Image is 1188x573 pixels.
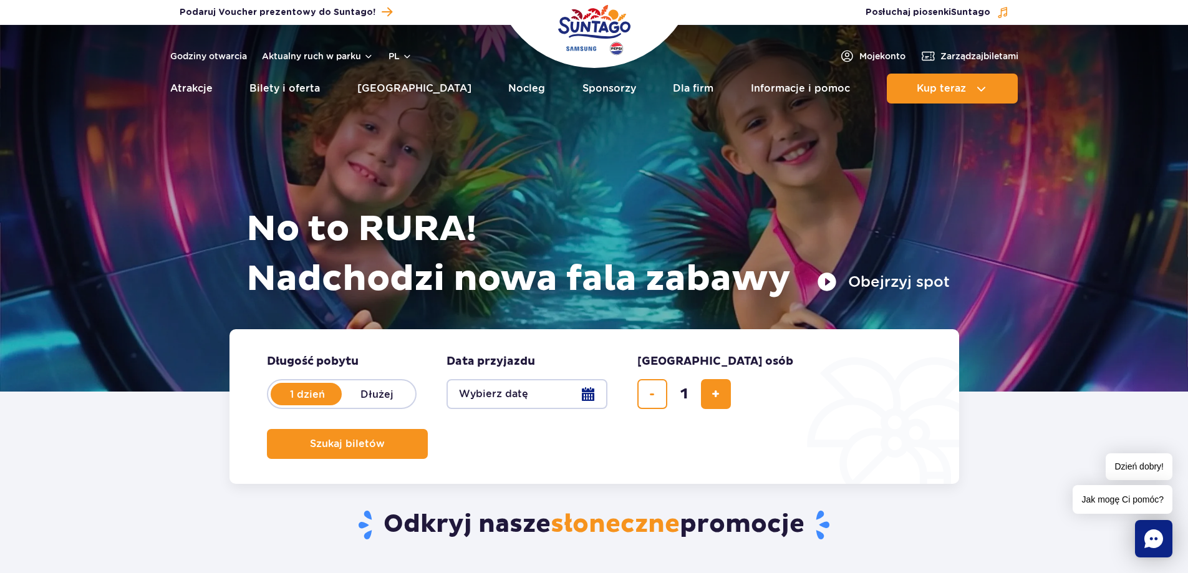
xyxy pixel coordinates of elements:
span: Podaruj Voucher prezentowy do Suntago! [180,6,375,19]
input: liczba biletów [669,379,699,409]
a: Dla firm [673,74,713,104]
button: pl [389,50,412,62]
a: Nocleg [508,74,545,104]
span: Data przyjazdu [447,354,535,369]
button: Wybierz datę [447,379,607,409]
button: dodaj bilet [701,379,731,409]
span: Długość pobytu [267,354,359,369]
label: Dłużej [342,381,413,407]
form: Planowanie wizyty w Park of Poland [229,329,959,484]
div: Chat [1135,520,1172,557]
a: Podaruj Voucher prezentowy do Suntago! [180,4,392,21]
button: Posłuchaj piosenkiSuntago [866,6,1009,19]
span: Zarządzaj biletami [940,50,1018,62]
span: słoneczne [551,509,680,540]
h2: Odkryj nasze promocje [229,509,959,541]
span: Suntago [951,8,990,17]
span: Posłuchaj piosenki [866,6,990,19]
label: 1 dzień [272,381,343,407]
a: Mojekonto [839,49,905,64]
a: Godziny otwarcia [170,50,247,62]
a: Bilety i oferta [249,74,320,104]
button: Szukaj biletów [267,429,428,459]
button: Aktualny ruch w parku [262,51,374,61]
span: Szukaj biletów [310,438,385,450]
span: Jak mogę Ci pomóc? [1073,485,1172,514]
a: Informacje i pomoc [751,74,850,104]
span: Kup teraz [917,83,966,94]
span: Moje konto [859,50,905,62]
span: Dzień dobry! [1106,453,1172,480]
a: [GEOGRAPHIC_DATA] [357,74,471,104]
span: [GEOGRAPHIC_DATA] osób [637,354,793,369]
button: Kup teraz [887,74,1018,104]
button: usuń bilet [637,379,667,409]
a: Atrakcje [170,74,213,104]
button: Obejrzyj spot [817,272,950,292]
h1: No to RURA! Nadchodzi nowa fala zabawy [246,205,950,304]
a: Sponsorzy [582,74,636,104]
a: Zarządzajbiletami [920,49,1018,64]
